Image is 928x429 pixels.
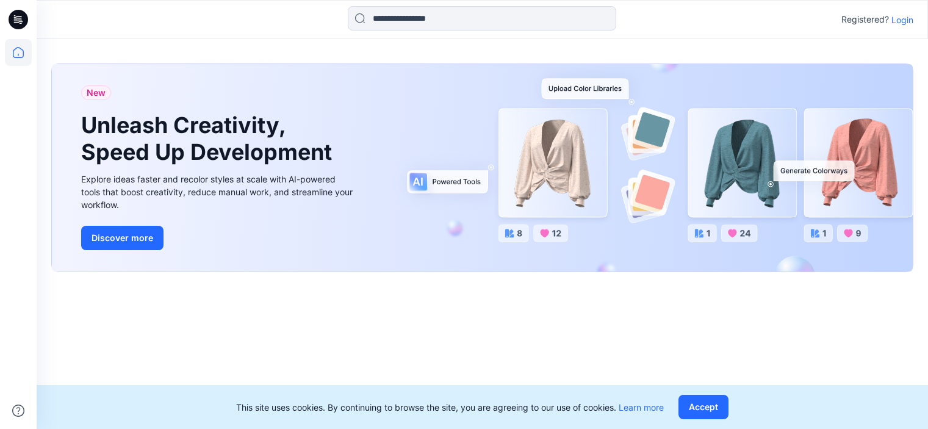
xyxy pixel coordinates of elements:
[81,226,356,250] a: Discover more
[81,112,337,165] h1: Unleash Creativity, Speed Up Development
[81,173,356,211] div: Explore ideas faster and recolor styles at scale with AI-powered tools that boost creativity, red...
[678,395,728,419] button: Accept
[87,85,106,100] span: New
[81,226,164,250] button: Discover more
[236,401,664,414] p: This site uses cookies. By continuing to browse the site, you are agreeing to our use of cookies.
[841,12,889,27] p: Registered?
[891,13,913,26] p: Login
[619,402,664,413] a: Learn more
